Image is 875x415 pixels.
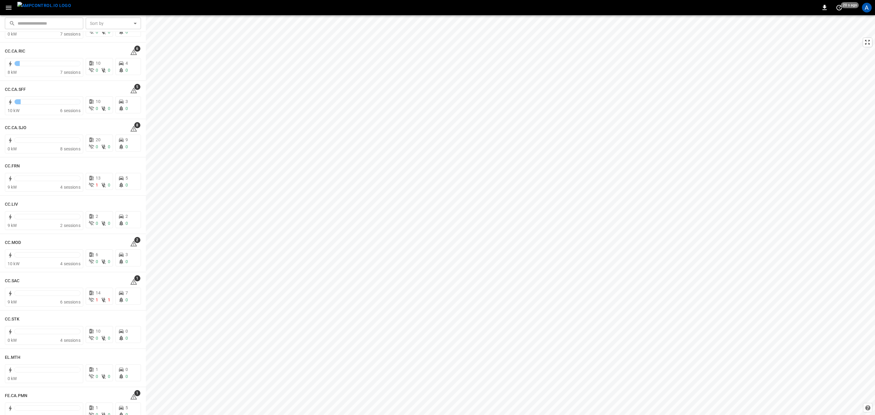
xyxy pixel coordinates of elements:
span: 0 [125,183,128,187]
span: 1 [96,367,98,372]
span: 5 [134,84,140,90]
span: 0 kW [8,338,17,343]
span: 20 [96,137,101,142]
span: 0 [96,374,98,379]
span: 10 [96,61,101,66]
div: profile-icon [862,3,872,12]
span: 6 sessions [60,300,81,304]
span: 0 [125,106,128,111]
span: 0 [125,29,128,34]
span: 6 sessions [60,108,81,113]
span: 9 kW [8,185,17,190]
h6: CC.MOD [5,239,21,246]
span: 14 [96,290,101,295]
span: 1 [108,297,110,302]
span: 0 [125,367,128,372]
span: 0 [108,374,110,379]
span: 2 sessions [60,223,81,228]
span: 13 [96,176,101,180]
span: 8 kW [8,70,17,75]
span: 0 [125,374,128,379]
span: 0 kW [8,376,17,381]
span: 0 [108,29,110,34]
span: 0 [125,144,128,149]
span: 3 [125,252,128,257]
span: 0 [96,221,98,226]
span: 10 [96,99,101,104]
span: 0 [108,68,110,73]
h6: CC.STK [5,316,20,323]
span: 1 [134,275,140,281]
span: 0 [108,259,110,264]
span: 2 [96,214,98,219]
span: 1 [96,183,98,187]
span: 7 sessions [60,32,81,36]
span: 0 kW [8,32,17,36]
span: 4 sessions [60,185,81,190]
span: 2 [134,237,140,243]
span: 20 s ago [841,2,859,8]
span: 9 [125,137,128,142]
span: 0 [125,336,128,341]
span: 7 sessions [60,70,81,75]
h6: CC.LIV [5,201,18,208]
span: 10 kW [8,108,19,113]
span: 1 [134,390,140,396]
span: 1 [96,405,98,410]
span: 0 [125,68,128,73]
span: 4 sessions [60,338,81,343]
h6: CC.CA.SFF [5,86,26,93]
span: 5 [125,176,128,180]
button: set refresh interval [834,3,844,12]
span: 0 [96,106,98,111]
h6: CC.CA.SJO [5,125,26,131]
span: 0 [125,259,128,264]
span: 6 [134,46,140,52]
span: 0 [96,29,98,34]
h6: FE.CA.PMN [5,393,27,399]
img: ampcontrol.io logo [17,2,71,9]
span: 0 [108,144,110,149]
span: 3 [125,99,128,104]
span: 1 [96,297,98,302]
h6: CC.SAC [5,278,20,284]
span: 0 [108,183,110,187]
span: 0 [96,336,98,341]
span: 0 [108,221,110,226]
canvas: Map [146,15,875,415]
span: 7 [125,290,128,295]
span: 0 [96,144,98,149]
span: 4 sessions [60,261,81,266]
span: 0 [125,297,128,302]
span: 9 kW [8,223,17,228]
h6: CC.CA.RIC [5,48,25,55]
span: 8 sessions [60,146,81,151]
h6: EL.MTH [5,354,21,361]
span: 0 [125,329,128,334]
span: 5 [125,405,128,410]
span: 4 [125,61,128,66]
span: 10 kW [8,261,19,266]
span: 9 kW [8,300,17,304]
span: 0 [96,68,98,73]
span: 0 [108,106,110,111]
span: 2 [125,214,128,219]
span: 0 [96,259,98,264]
span: 10 [96,329,101,334]
span: 6 [96,252,98,257]
span: 8 [134,122,140,128]
span: 0 [108,336,110,341]
span: 0 [125,221,128,226]
span: 0 kW [8,146,17,151]
h6: CC.FRN [5,163,20,170]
